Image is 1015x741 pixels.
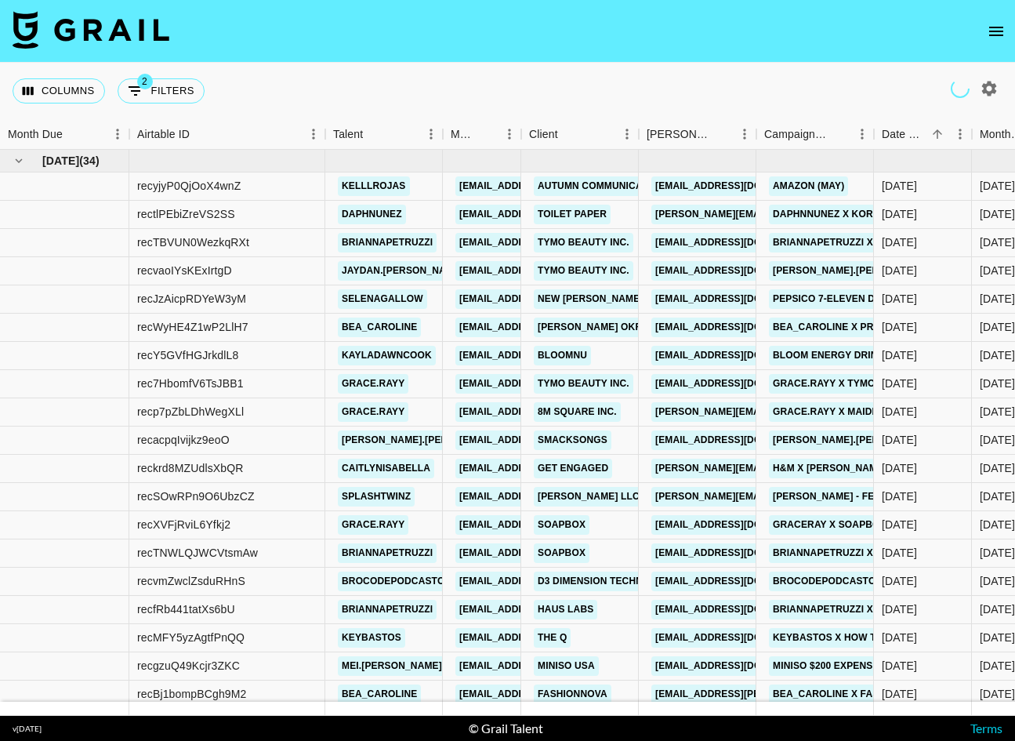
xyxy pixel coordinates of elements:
[534,543,589,563] a: Soapbox
[828,123,850,145] button: Sort
[333,119,363,150] div: Talent
[137,74,153,89] span: 2
[733,122,756,146] button: Menu
[651,402,988,422] a: [PERSON_NAME][EMAIL_ADDRESS][PERSON_NAME][DOMAIN_NAME]
[455,430,631,450] a: [EMAIL_ADDRESS][DOMAIN_NAME]
[137,432,230,448] div: recacpqIvijkz9eoO
[651,430,827,450] a: [EMAIL_ADDRESS][DOMAIN_NAME]
[882,234,917,250] div: 4/11/2025
[769,543,927,563] a: Briannapetruzzi X Soapbox
[455,656,631,676] a: [EMAIL_ADDRESS][DOMAIN_NAME]
[980,178,1015,194] div: May '25
[137,291,246,307] div: recJzAicpRDYeW3yM
[980,347,1015,363] div: May '25
[455,628,631,648] a: [EMAIL_ADDRESS][DOMAIN_NAME]
[534,656,599,676] a: Miniso USA
[63,123,85,145] button: Sort
[651,459,907,478] a: [PERSON_NAME][EMAIL_ADDRESS][DOMAIN_NAME]
[981,16,1012,47] button: open drawer
[534,374,633,394] a: TYMO BEAUTY INC.
[882,489,917,504] div: 5/1/2025
[338,515,408,535] a: grace.rayy
[476,123,498,145] button: Sort
[769,374,879,394] a: Grace.rayy X Tymo
[455,515,631,535] a: [EMAIL_ADDRESS][DOMAIN_NAME]
[882,517,917,532] div: 5/5/2025
[882,376,917,391] div: 4/17/2025
[980,432,1015,448] div: May '25
[882,119,926,150] div: Date Created
[769,628,995,648] a: KeyBastos X How to Train Your Dragon
[137,404,244,420] div: recp7pZbLDhWegXLl
[948,122,972,146] button: Menu
[769,572,991,591] a: Brocodepodcastofficial X Question AI
[129,119,325,150] div: Airtable ID
[498,122,521,146] button: Menu
[534,628,571,648] a: The Q
[137,206,235,222] div: rectlPEbiZreVS2SS
[338,205,406,224] a: daphnunez
[980,517,1015,532] div: May '25
[338,572,485,591] a: brocodepodcastofficial
[882,460,917,476] div: 4/29/2025
[137,347,238,363] div: recY5GVfHGJrkdlL8
[756,119,874,150] div: Campaign (Type)
[534,685,611,704] a: Fashionnova
[651,346,827,365] a: [EMAIL_ADDRESS][DOMAIN_NAME]
[769,346,990,365] a: Bloom energy drink X Kayladawncook
[338,487,415,507] a: splashtwinz
[651,487,907,507] a: [PERSON_NAME][EMAIL_ADDRESS][DOMAIN_NAME]
[769,318,953,337] a: Bea_caroline X Premier Protein
[137,178,241,194] div: recyjyP0QjOoX4wnZ
[529,119,558,150] div: Client
[980,489,1015,504] div: May '25
[455,600,631,619] a: [EMAIL_ADDRESS][DOMAIN_NAME]
[137,460,244,476] div: reckrd8MZUdlsXbQR
[534,487,643,507] a: [PERSON_NAME] LLC
[769,459,891,478] a: H&M X [PERSON_NAME]
[882,573,917,589] div: 5/6/2025
[882,545,917,561] div: 5/5/2025
[137,573,245,589] div: recvmZwclZsduRHnS
[534,430,611,450] a: SMACKSONGS
[302,122,325,146] button: Menu
[534,289,647,309] a: New [PERSON_NAME]
[651,572,827,591] a: [EMAIL_ADDRESS][DOMAIN_NAME]
[455,543,631,563] a: [EMAIL_ADDRESS][DOMAIN_NAME]
[338,318,421,337] a: bea_caroline
[338,233,437,252] a: briannapetruzzi
[13,78,105,104] button: Select columns
[651,205,907,224] a: [PERSON_NAME][EMAIL_ADDRESS][DOMAIN_NAME]
[534,261,633,281] a: TYMO BEAUTY INC.
[534,459,612,478] a: Get Engaged
[534,600,597,619] a: Haus Labs
[338,543,437,563] a: briannapetruzzi
[615,122,639,146] button: Menu
[651,374,827,394] a: [EMAIL_ADDRESS][DOMAIN_NAME]
[980,601,1015,617] div: May '25
[651,685,907,704] a: [EMAIL_ADDRESS][PERSON_NAME][DOMAIN_NAME]
[980,404,1015,420] div: May '25
[882,686,917,702] div: 5/12/2025
[769,685,933,704] a: Bea_caroline X FashionNova
[455,233,631,252] a: [EMAIL_ADDRESS][DOMAIN_NAME]
[980,630,1015,645] div: May '25
[980,686,1015,702] div: May '25
[647,119,711,150] div: [PERSON_NAME]
[882,630,917,645] div: 5/7/2025
[534,515,589,535] a: Soapbox
[882,206,917,222] div: 4/4/2025
[769,600,936,619] a: Briannapetruzzi X Haus Labs
[8,150,30,172] button: hide children
[769,176,848,196] a: Amazon (May)
[137,489,255,504] div: recSOwRPn9O6UbzCZ
[338,374,408,394] a: grace.rayy
[137,376,244,391] div: rec7HbomfV6TsJBB1
[769,515,890,535] a: Graceray X Soapbox
[455,346,631,365] a: [EMAIL_ADDRESS][DOMAIN_NAME]
[882,347,917,363] div: 4/17/2025
[970,721,1002,736] a: Terms
[118,78,205,104] button: Show filters
[521,119,639,150] div: Client
[651,628,827,648] a: [EMAIL_ADDRESS][DOMAIN_NAME]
